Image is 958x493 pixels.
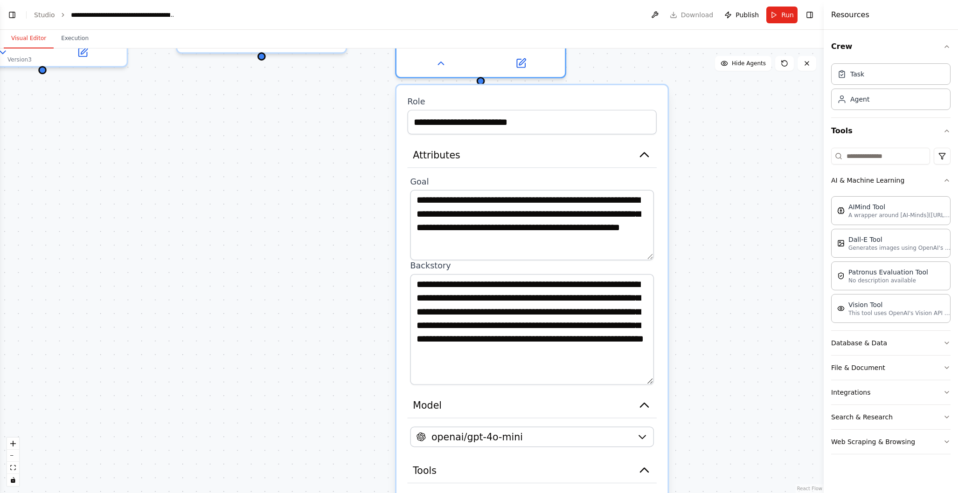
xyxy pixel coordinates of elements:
div: Tools [831,144,951,462]
label: Goal [410,176,654,187]
button: Integrations [831,380,951,404]
img: AIMindTool [837,207,845,214]
div: Dall-E Tool [848,235,951,244]
span: openai/gpt-4o-mini [431,430,523,444]
button: AI & Machine Learning [831,168,951,192]
a: React Flow attribution [797,486,822,491]
button: File & Document [831,356,951,380]
img: DallETool [837,240,845,247]
nav: breadcrumb [34,10,176,20]
button: Hide Agents [715,56,771,71]
button: Open in side panel [44,44,121,61]
span: Attributes [413,148,460,162]
button: Publish [721,7,763,23]
button: zoom in [7,438,19,450]
button: Open in side panel [482,55,560,71]
button: Model [408,393,657,418]
button: Run [766,7,798,23]
div: Patronus Evaluation Tool [848,267,928,277]
p: No description available [848,277,928,284]
div: AI & Machine Learning [831,192,951,330]
button: Web Scraping & Browsing [831,430,951,454]
span: Hide Agents [732,60,766,67]
img: VisionTool [837,305,845,312]
button: openai/gpt-4o-mini [410,426,654,447]
button: zoom out [7,450,19,462]
p: Generates images using OpenAI's Dall-E model. [848,244,951,252]
span: Model [413,398,442,412]
label: Backstory [410,260,654,271]
div: React Flow controls [7,438,19,486]
label: Role [408,96,657,107]
span: Tools [413,464,437,477]
div: Task [850,69,864,79]
button: Crew [831,34,951,60]
button: Show left sidebar [6,8,19,21]
img: PatronusEvalTool [837,272,845,280]
button: fit view [7,462,19,474]
span: Publish [736,10,759,20]
button: Attributes [408,143,657,168]
button: Database & Data [831,331,951,355]
p: This tool uses OpenAI's Vision API to describe the contents of an image. [848,309,951,317]
button: Hide right sidebar [803,8,816,21]
button: Visual Editor [4,29,54,48]
div: AIMind Tool [848,202,951,212]
a: Studio [34,11,55,19]
button: toggle interactivity [7,474,19,486]
div: Vision Tool [848,300,951,309]
button: Search & Research [831,405,951,429]
button: Tools [408,458,657,483]
div: Version 3 [7,56,32,63]
button: Execution [54,29,96,48]
span: Run [781,10,794,20]
div: Crew [831,60,951,117]
p: A wrapper around [AI-Minds]([URL][DOMAIN_NAME]). Useful for when you need answers to questions fr... [848,212,951,219]
h4: Resources [831,9,869,21]
div: Agent [850,95,869,104]
button: Tools [831,118,951,144]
